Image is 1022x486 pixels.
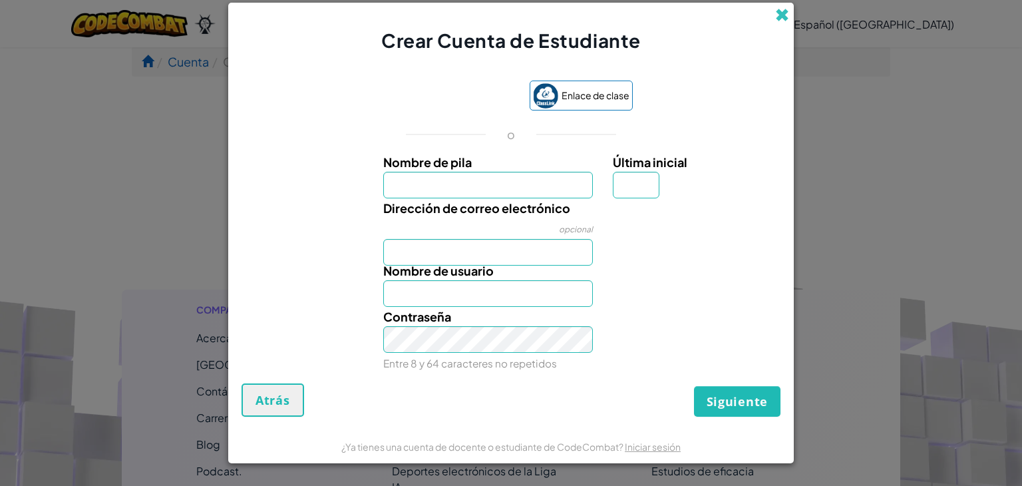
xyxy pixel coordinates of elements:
[383,357,557,369] font: Entre 8 y 64 caracteres no repetidos
[694,386,780,417] button: Siguiente
[383,263,494,278] font: Nombre de usuario
[533,83,558,109] img: classlink-logo-small.png
[255,392,290,408] font: Atrás
[383,82,523,111] iframe: Botón de acceso con Google
[707,393,768,409] font: Siguiente
[625,441,681,453] a: Iniciar sesión
[383,154,472,170] font: Nombre de pila
[242,383,304,417] button: Atrás
[613,154,687,170] font: Última inicial
[381,29,641,52] font: Crear Cuenta de Estudiante
[559,224,593,234] font: opcional
[562,89,629,101] font: Enlace de clase
[507,126,515,142] font: o
[383,309,451,324] font: Contraseña
[383,200,570,216] font: Dirección de correo electrónico
[341,441,623,453] font: ¿Ya tienes una cuenta de docente o estudiante de CodeCombat?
